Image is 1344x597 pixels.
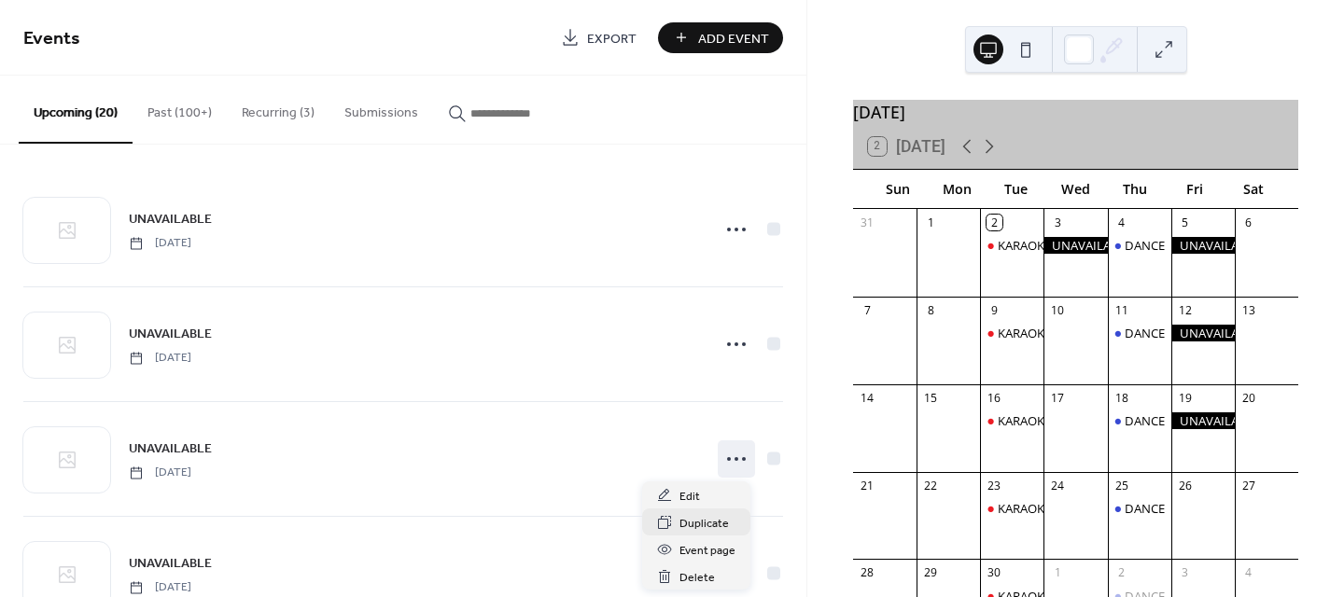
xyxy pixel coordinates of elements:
div: DANCE [1125,237,1165,254]
div: 14 [860,390,875,406]
div: UNAVAILABLE [1171,412,1235,429]
div: 8 [923,302,939,318]
div: KARAOKE [980,412,1043,429]
div: Sun [868,170,928,208]
div: 1 [1050,565,1066,581]
div: 9 [987,302,1002,318]
div: Fri [1165,170,1225,208]
div: 22 [923,478,939,493]
span: [DATE] [129,350,191,367]
div: 16 [987,390,1002,406]
div: [DATE] [853,100,1298,124]
div: 7 [860,302,875,318]
span: Edit [679,487,700,507]
div: Sat [1224,170,1283,208]
div: 10 [1050,302,1066,318]
div: 19 [1177,390,1193,406]
a: UNAVAILABLE [129,323,212,344]
div: 12 [1177,302,1193,318]
div: 21 [860,478,875,493]
button: Past (100+) [133,76,227,142]
div: 24 [1050,478,1066,493]
div: 25 [1113,478,1129,493]
div: KARAOKE [998,412,1051,429]
div: DANCE [1108,325,1171,341]
span: UNAVAILABLE [129,554,212,574]
div: Wed [1046,170,1106,208]
div: 4 [1113,215,1129,230]
div: 13 [1240,302,1256,318]
div: 29 [923,565,939,581]
div: KARAOKE [998,500,1051,517]
div: 20 [1240,390,1256,406]
div: KARAOKE [980,237,1043,254]
div: 27 [1240,478,1256,493]
button: Recurring (3) [227,76,329,142]
div: Thu [1105,170,1165,208]
div: DANCE [1108,412,1171,429]
span: [DATE] [129,465,191,481]
div: 17 [1050,390,1066,406]
div: 23 [987,478,1002,493]
button: Add Event [658,22,783,53]
div: 31 [860,215,875,230]
span: UNAVAILABLE [129,210,212,229]
div: UNAVAILABLE [1043,237,1107,254]
div: UNAVAILABLE [1171,237,1235,254]
div: 5 [1177,215,1193,230]
div: 30 [987,565,1002,581]
div: 6 [1240,215,1256,230]
div: KARAOKE [998,325,1051,341]
span: Duplicate [679,514,729,534]
span: Event page [679,541,735,561]
div: 2 [1113,565,1129,581]
div: UNAVAILABLE [1171,325,1235,341]
span: Export [587,29,637,49]
button: Upcoming (20) [19,76,133,144]
div: KARAOKE [980,325,1043,341]
div: KARAOKE [998,237,1051,254]
button: Submissions [329,76,433,142]
div: DANCE [1108,237,1171,254]
span: Events [23,21,80,57]
span: UNAVAILABLE [129,439,212,459]
div: 15 [923,390,939,406]
a: Export [547,22,651,53]
div: Tue [987,170,1046,208]
div: 4 [1240,565,1256,581]
div: DANCE [1125,325,1165,341]
a: UNAVAILABLE [129,437,212,459]
div: 28 [860,565,875,581]
span: UNAVAILABLE [129,325,212,344]
div: 1 [923,215,939,230]
div: DANCE [1108,500,1171,517]
span: Add Event [698,29,769,49]
div: 3 [1050,215,1066,230]
span: [DATE] [129,579,191,596]
div: 26 [1177,478,1193,493]
div: Mon [928,170,987,208]
a: UNAVAILABLE [129,552,212,574]
span: [DATE] [129,235,191,252]
a: UNAVAILABLE [129,208,212,229]
div: 2 [987,215,1002,230]
div: DANCE [1125,500,1165,517]
div: 11 [1113,302,1129,318]
div: 18 [1113,390,1129,406]
div: DANCE [1125,412,1165,429]
div: 3 [1177,565,1193,581]
div: KARAOKE [980,500,1043,517]
span: Delete [679,568,715,588]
